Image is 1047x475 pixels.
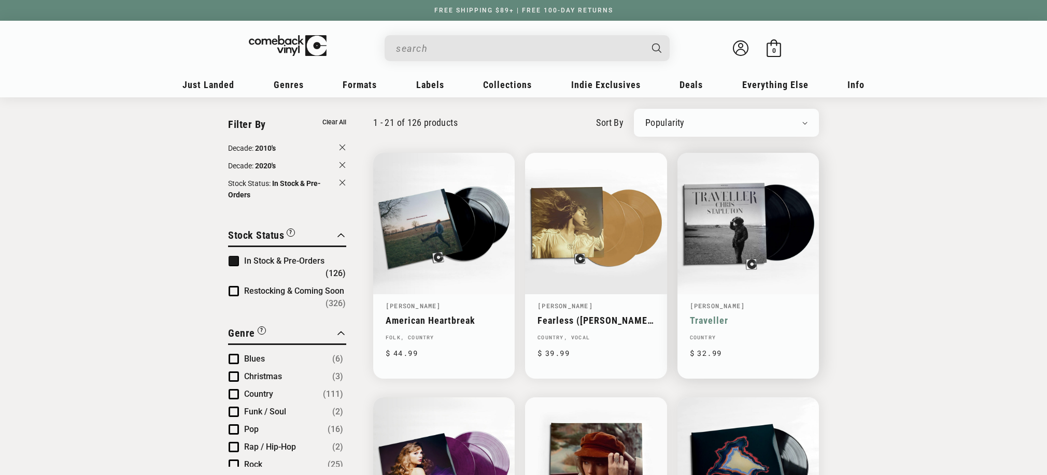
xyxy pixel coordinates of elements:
button: Clear filter by Stock Status In Stock & Pre-Orders [228,178,346,203]
span: Number of products: (6) [332,353,343,365]
span: Number of products: (16) [328,423,343,436]
button: Clear all filters [322,117,346,128]
span: Formats [343,79,377,90]
span: Collections [483,79,532,90]
span: Indie Exclusives [571,79,641,90]
span: Number of products: (326) [326,297,346,310]
span: Genres [274,79,304,90]
span: Country [244,389,273,399]
button: Clear filter by Decade 2020's [228,160,346,174]
button: Clear filter by Decade 2010's [228,142,346,156]
span: Funk / Soul [244,407,286,416]
span: Christmas [244,371,282,381]
a: FREE SHIPPING $89+ | FREE 100-DAY RETURNS [424,7,624,14]
span: In Stock & Pre-Orders [228,179,321,199]
span: 2020's [255,162,276,170]
span: Info [847,79,865,90]
span: Rock [244,459,262,469]
span: Everything Else [742,79,809,90]
a: American Heartbreak [386,315,502,326]
span: Number of products: (2) [332,406,343,418]
span: Number of products: (2) [332,441,343,453]
span: Number of products: (3) [332,370,343,383]
span: 2010's [255,144,276,152]
span: In Stock & Pre-Orders [244,256,324,266]
a: [PERSON_NAME] [386,301,441,310]
span: Pop [244,424,259,434]
span: Stock Status [228,229,284,241]
a: [PERSON_NAME] [537,301,593,310]
a: [PERSON_NAME] [690,301,745,310]
span: Rap / Hip-Hop [244,442,296,452]
button: Filter by Stock Status [228,227,295,246]
span: Labels [416,79,444,90]
span: 0 [772,47,776,54]
span: Number of products: (126) [326,267,346,280]
span: Deals [680,79,703,90]
span: Filter By [228,118,266,131]
a: Fearless ([PERSON_NAME] Version) [537,315,654,326]
a: Traveller [690,315,807,326]
p: 1 - 21 of 126 products [373,117,458,128]
span: Blues [244,354,265,364]
span: Just Landed [182,79,234,90]
label: sort by [596,116,624,129]
div: Search [385,35,670,61]
button: Search [643,35,671,61]
span: Decade: [228,144,253,152]
span: Number of products: (111) [323,388,343,400]
span: Decade: [228,162,253,170]
input: When autocomplete results are available use up and down arrows to review and enter to select [396,38,642,59]
span: Genre [228,327,255,339]
span: Stock Status: [228,179,271,188]
span: Restocking & Coming Soon [244,286,344,296]
span: Number of products: (25) [328,458,343,471]
button: Filter by Genre [228,325,266,343]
